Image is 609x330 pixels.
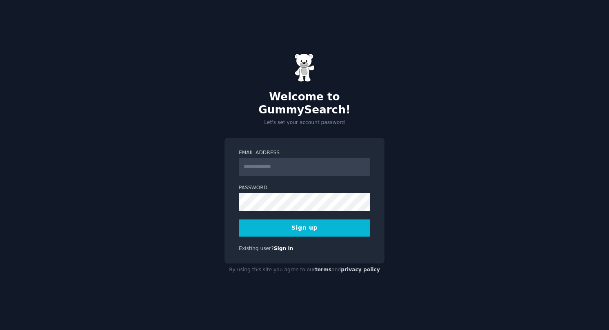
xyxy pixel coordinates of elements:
label: Email Address [239,149,370,157]
a: terms [315,267,331,272]
a: privacy policy [341,267,380,272]
button: Sign up [239,219,370,237]
label: Password [239,184,370,192]
a: Sign in [274,246,293,251]
div: By using this site you agree to our and [224,264,385,277]
h2: Welcome to GummySearch! [224,91,385,116]
p: Let's set your account password [224,119,385,126]
img: Gummy Bear [294,53,315,82]
span: Existing user? [239,246,274,251]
